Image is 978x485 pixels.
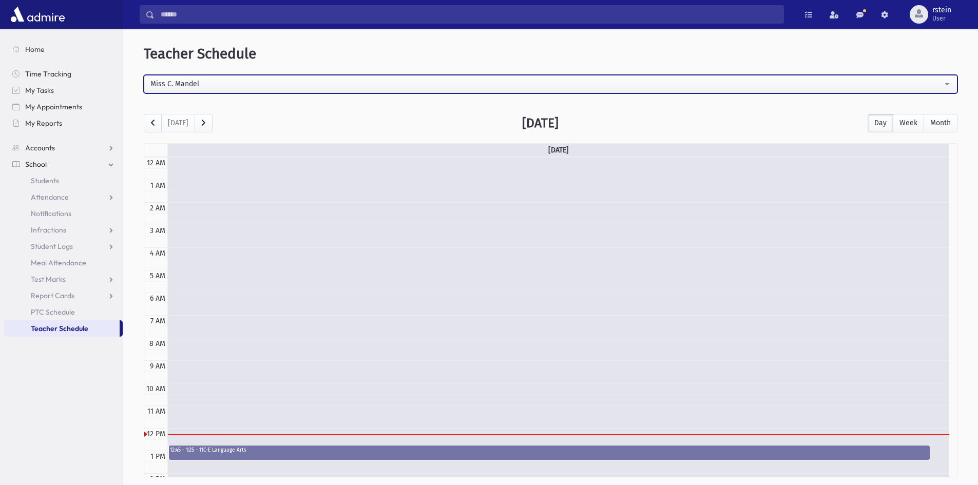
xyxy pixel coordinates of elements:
span: Home [25,45,45,54]
div: 8 AM [147,338,167,349]
div: 7 AM [148,316,167,326]
span: Teacher Schedule [144,45,256,62]
span: Infractions [31,225,66,235]
a: PTC Schedule [4,304,123,320]
div: 6 AM [148,293,167,304]
div: 12:45 - 1:25 [170,447,199,459]
div: 3 AM [148,225,167,236]
a: My Tasks [4,82,123,99]
span: User [932,14,951,23]
a: Meal Attendance [4,255,123,271]
div: 11 AM [145,406,167,417]
span: Time Tracking [25,69,71,79]
div: 12 AM [145,158,167,168]
span: My Reports [25,119,62,128]
div: 10 AM [144,383,167,394]
span: My Appointments [25,102,82,111]
div: 1 PM [148,451,167,462]
span: Students [31,176,59,185]
a: My Appointments [4,99,123,115]
a: Time Tracking [4,66,123,82]
a: Notifications [4,205,123,222]
span: Report Cards [31,291,74,300]
div: 1 AM [148,180,167,191]
a: Teacher Schedule [4,320,120,337]
span: Student Logs [31,242,73,251]
div: 4 AM [148,248,167,259]
a: Students [4,172,123,189]
span: Teacher Schedule [31,324,88,333]
button: Week [893,114,924,132]
button: prev [144,114,162,132]
span: rstein [932,6,951,14]
div: 2 AM [148,203,167,214]
img: AdmirePro [8,4,67,25]
a: Test Marks [4,271,123,287]
a: Attendance [4,189,123,205]
a: School [4,156,123,172]
button: [DATE] [161,114,195,132]
span: Meal Attendance [31,258,86,267]
a: My Reports [4,115,123,131]
span: PTC Schedule [31,307,75,317]
a: Student Logs [4,238,123,255]
span: My Tasks [25,86,54,95]
div: 2 PM [148,474,167,484]
span: Accounts [25,143,55,152]
span: Attendance [31,192,69,202]
a: Accounts [4,140,123,156]
div: Miss C. Mandel [150,79,943,89]
h2: [DATE] [522,115,559,130]
span: Notifications [31,209,71,218]
a: Report Cards [4,287,123,304]
button: Day [868,114,893,132]
a: [DATE] [546,144,571,157]
span: School [25,160,47,169]
span: Test Marks [31,275,66,284]
input: Search [155,5,783,24]
div: 5 AM [148,270,167,281]
a: Home [4,41,123,57]
div: 9 AM [148,361,167,372]
div: 11C-E Language Arts [199,447,929,454]
div: 12 PM [145,429,167,439]
button: Month [924,114,957,132]
button: Miss C. Mandel [144,75,957,93]
button: next [195,114,213,132]
a: Infractions [4,222,123,238]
